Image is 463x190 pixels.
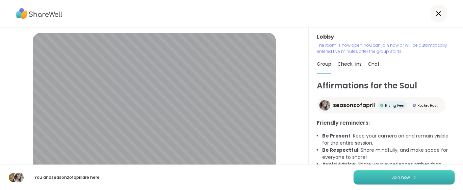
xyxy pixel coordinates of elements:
span: Chat [368,61,380,67]
img: ShareWell Logomark [413,175,417,179]
span: Rising Peer [385,103,405,108]
img: seasonzofapril [14,173,24,182]
h3: Friendly reminders: [317,119,455,127]
span: Group [317,61,331,67]
li: : Keep your camera on and remain visible for the entire session. [322,132,455,147]
b: Be Present [322,132,351,139]
img: Rocket Host [413,104,416,107]
a: seasonzofaprilseasonzofaprilRising PeerRising PeerRocket HostRocket Host [317,97,446,113]
img: ShareWell Logo [16,6,62,21]
h1: Affirmations for the Soul [317,80,455,92]
span: Join now [392,174,410,181]
p: The room is now open. You can join now or will be automatically entered five minutes after the gr... [317,42,455,55]
li: : Share mindfully, and make space for everyone to share! [322,147,455,161]
button: Join now [354,170,455,185]
p: You and seasonzofapril are here. [30,174,105,181]
img: Rising Peer [380,104,384,107]
span: seasonzofapril [333,101,375,109]
li: : Share your experiences rather than advice, as peers are not mental health professionals. [322,161,455,175]
b: Avoid Advice [322,161,355,168]
img: seasonzofapril [319,100,330,111]
span: Rocket Host [417,103,438,108]
h3: Lobby [317,33,455,41]
b: Be Respectful [322,147,358,153]
img: CharityRoss [9,173,18,182]
span: Check-ins [337,61,362,67]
